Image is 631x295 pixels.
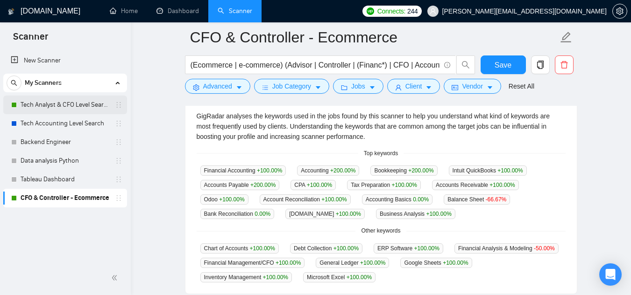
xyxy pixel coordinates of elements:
[443,260,468,266] span: +100.00 %
[115,101,122,109] span: holder
[25,74,62,92] span: My Scanners
[362,194,432,205] span: Accounting Basics
[612,4,627,19] button: setting
[432,180,519,190] span: Accounts Receivable
[454,243,559,254] span: Financial Analysis & Modeling
[307,182,332,188] span: +100.00 %
[395,84,402,91] span: user
[355,226,406,235] span: Other keywords
[462,81,482,91] span: Vendor
[444,62,450,68] span: info-circle
[489,182,515,188] span: +100.00 %
[400,258,472,268] span: Google Sheets
[425,84,432,91] span: caret-down
[7,80,21,86] span: search
[21,170,109,189] a: Tableau Dashboard
[21,189,109,207] a: CFO & Controller - Ecommerce
[413,196,429,203] span: 0.00 %
[555,55,574,74] button: delete
[414,245,440,252] span: +100.00 %
[250,245,275,252] span: +100.00 %
[376,209,455,219] span: Business Analysis
[599,263,622,286] div: Open Intercom Messenger
[297,165,359,176] span: Accounting
[257,167,282,174] span: +100.00 %
[444,194,510,205] span: Balance Sheet
[115,176,122,183] span: holder
[407,6,418,16] span: 244
[457,61,475,69] span: search
[110,7,138,15] a: homeHome
[255,211,270,217] span: 0.00 %
[333,245,359,252] span: +100.00 %
[336,211,361,217] span: +100.00 %
[21,151,109,170] a: Data analysis Python
[481,55,526,74] button: Save
[315,84,321,91] span: caret-down
[3,51,127,70] li: New Scanner
[531,55,550,74] button: copy
[392,182,417,188] span: +100.00 %
[21,114,109,133] a: Tech Accounting Level Search
[555,61,573,69] span: delete
[115,120,122,127] span: holder
[200,258,305,268] span: Financial Management/CFO
[200,165,286,176] span: Financial Accounting
[219,196,244,203] span: +100.00 %
[369,84,376,91] span: caret-down
[405,81,422,91] span: Client
[486,196,507,203] span: -66.67 %
[456,55,475,74] button: search
[254,79,329,94] button: barsJob Categorycaret-down
[115,157,122,165] span: holder
[190,26,558,49] input: Scanner name...
[285,209,365,219] span: [DOMAIN_NAME]
[197,111,566,142] div: GigRadar analyses the keywords used in the jobs found by this scanner to help you understand what...
[444,79,501,94] button: idcardVendorcaret-down
[203,81,232,91] span: Advanced
[509,81,534,91] a: Reset All
[7,75,21,90] button: search
[358,149,404,158] span: Top keywords
[260,194,351,205] span: Account Reconciliation
[534,245,555,252] span: -50.00 %
[387,79,440,94] button: userClientcaret-down
[360,260,385,266] span: +100.00 %
[367,7,374,15] img: upwork-logo.png
[487,84,493,91] span: caret-down
[452,84,458,91] span: idcard
[191,59,440,71] input: Search Freelance Jobs...
[449,165,527,176] span: Intuit QuickBooks
[11,51,120,70] a: New Scanner
[156,7,199,15] a: dashboardDashboard
[374,243,443,254] span: ERP Software
[8,4,14,19] img: logo
[347,180,421,190] span: Tax Preparation
[291,180,336,190] span: CPA
[6,30,56,49] span: Scanner
[290,243,362,254] span: Debt Collection
[351,81,365,91] span: Jobs
[613,7,627,15] span: setting
[430,8,436,14] span: user
[200,180,280,190] span: Accounts Payable
[370,165,437,176] span: Bookkeeping
[426,211,451,217] span: +100.00 %
[316,258,389,268] span: General Ledger
[612,7,627,15] a: setting
[333,79,383,94] button: folderJobscaret-down
[236,84,242,91] span: caret-down
[200,209,275,219] span: Bank Reconciliation
[3,74,127,207] li: My Scanners
[218,7,252,15] a: searchScanner
[347,274,372,281] span: +100.00 %
[495,59,511,71] span: Save
[250,182,276,188] span: +200.00 %
[408,167,433,174] span: +200.00 %
[111,273,121,282] span: double-left
[262,84,269,91] span: bars
[115,194,122,202] span: holder
[330,167,355,174] span: +200.00 %
[272,81,311,91] span: Job Category
[341,84,347,91] span: folder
